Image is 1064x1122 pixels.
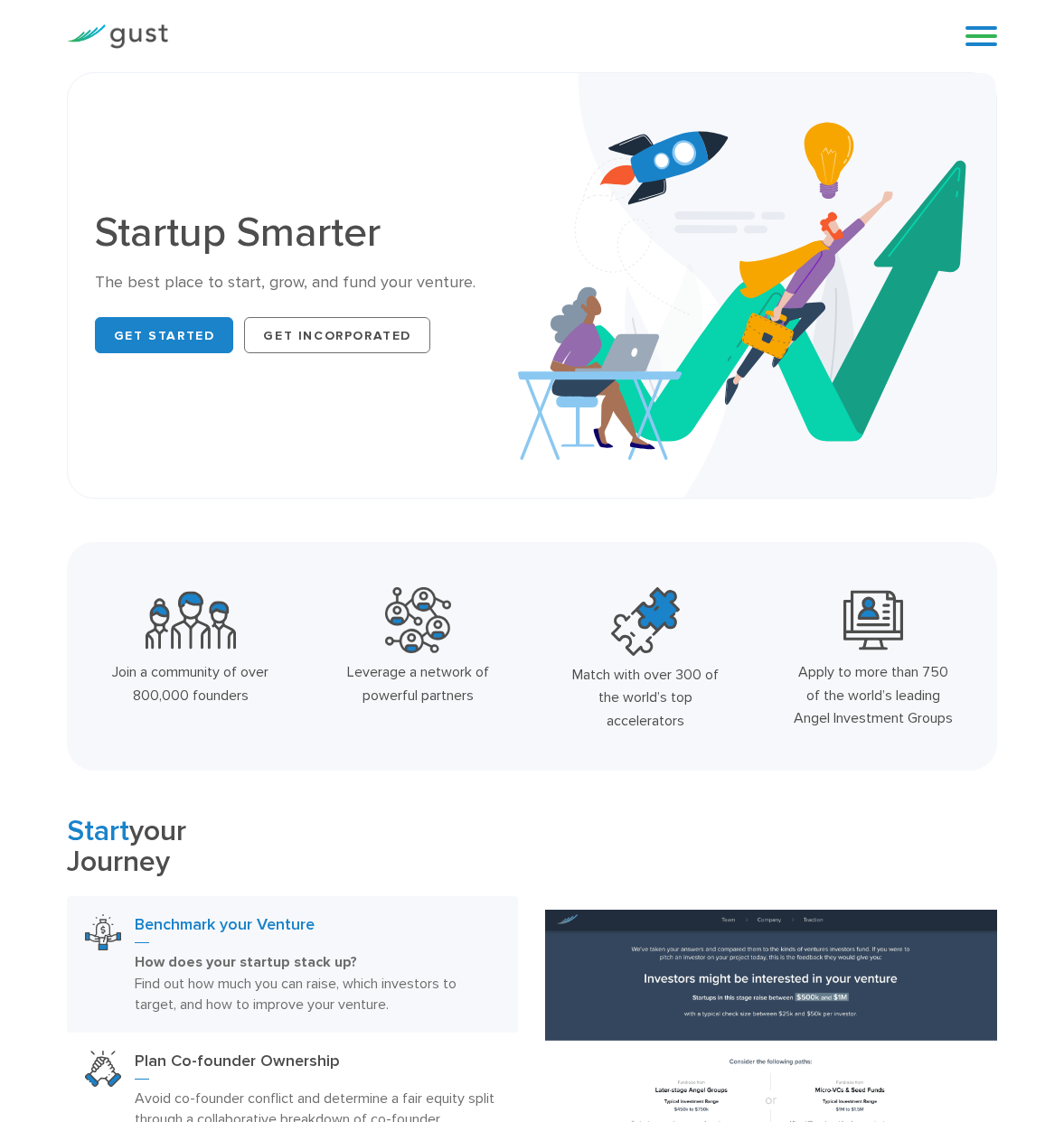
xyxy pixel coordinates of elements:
[135,914,501,943] h3: Benchmark your Venture
[244,317,430,353] a: Get Incorporated
[110,660,270,706] div: Join a community of over 800,000 founders
[67,24,168,49] img: Gust Logo
[338,660,498,706] div: Leverage a network of powerful partners
[95,212,519,254] h1: Startup Smarter
[793,660,953,730] div: Apply to more than 750 of the world’s leading Angel Investment Groups
[518,73,996,498] img: Startup Smarter Hero
[67,896,519,1033] a: Benchmark Your VentureBenchmark your VentureHow does your startup stack up? Find out how much you...
[67,816,519,879] h2: your Journey
[566,663,726,733] div: Match with over 300 of the world’s top accelerators
[611,587,680,656] img: Top Accelerators
[85,914,121,950] img: Benchmark Your Venture
[135,1051,501,1080] h3: Plan Co-founder Ownership
[385,587,451,653] img: Powerful Partners
[135,975,457,1013] span: Find out how much you can raise, which investors to target, and how to improve your venture.
[85,1051,121,1087] img: Plan Co Founder Ownership
[843,587,903,653] img: Leading Angel Investment
[67,814,129,848] span: Start
[135,953,357,971] strong: How does your startup stack up?
[95,317,234,353] a: Get Started
[95,272,519,294] div: The best place to start, grow, and fund your venture.
[146,587,236,653] img: Community Founders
